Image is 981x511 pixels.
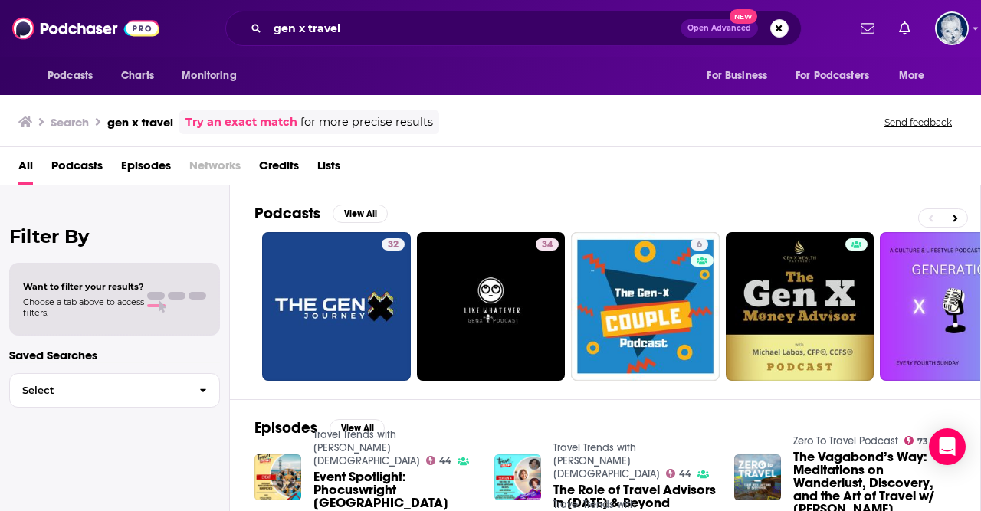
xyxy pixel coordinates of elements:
[687,25,751,32] span: Open Advanced
[254,418,317,437] h2: Episodes
[679,470,691,477] span: 44
[313,428,420,467] a: Travel Trends with Dan Christian
[9,348,220,362] p: Saved Searches
[254,418,385,437] a: EpisodesView All
[917,438,928,445] span: 73
[18,153,33,185] a: All
[553,483,716,509] a: The Role of Travel Advisors in 2025 & Beyond
[317,153,340,185] a: Lists
[48,65,93,87] span: Podcasts
[9,225,220,247] h2: Filter By
[899,65,925,87] span: More
[935,11,969,45] span: Logged in as blg1538
[9,373,220,408] button: Select
[542,237,553,253] span: 34
[691,238,708,251] a: 6
[730,9,757,24] span: New
[707,65,767,87] span: For Business
[893,15,917,41] a: Show notifications dropdown
[696,61,786,90] button: open menu
[254,204,388,223] a: PodcastsView All
[300,113,433,131] span: for more precise results
[171,61,256,90] button: open menu
[225,11,802,46] div: Search podcasts, credits, & more...
[12,14,159,43] img: Podchaser - Follow, Share and Rate Podcasts
[267,16,681,41] input: Search podcasts, credits, & more...
[333,205,388,223] button: View All
[935,11,969,45] img: User Profile
[796,65,869,87] span: For Podcasters
[935,11,969,45] button: Show profile menu
[189,153,241,185] span: Networks
[888,61,944,90] button: open menu
[553,483,716,509] span: The Role of Travel Advisors in [DATE] & Beyond
[426,456,452,465] a: 44
[121,65,154,87] span: Charts
[330,419,385,437] button: View All
[182,65,236,87] span: Monitoring
[107,115,173,129] h3: gen x travel
[254,454,301,501] img: Event Spotlight: Phocuswright Europe 2025
[793,434,898,447] a: Zero To Travel Podcast
[666,469,692,478] a: 44
[904,436,929,445] a: 73
[855,15,881,41] a: Show notifications dropdown
[51,115,89,129] h3: Search
[417,232,566,381] a: 34
[439,457,451,464] span: 44
[121,153,171,185] a: Episodes
[185,113,297,131] a: Try an exact match
[51,153,103,185] a: Podcasts
[23,296,144,318] span: Choose a tab above to access filters.
[571,232,720,381] a: 6
[697,237,702,253] span: 6
[494,454,541,501] img: The Role of Travel Advisors in 2025 & Beyond
[23,281,144,292] span: Want to filter your results?
[111,61,163,90] a: Charts
[388,237,399,253] span: 32
[262,232,411,381] a: 32
[382,238,405,251] a: 32
[259,153,299,185] a: Credits
[734,454,781,501] img: The Vagabond’s Way: Meditations on Wanderlust, Discovery, and the Art of Travel w/ Rolf Potts
[880,116,956,129] button: Send feedback
[681,19,758,38] button: Open AdvancedNew
[786,61,891,90] button: open menu
[254,204,320,223] h2: Podcasts
[553,441,660,480] a: Travel Trends with Dan Christian
[929,428,966,465] div: Open Intercom Messenger
[536,238,559,251] a: 34
[37,61,113,90] button: open menu
[10,385,187,395] span: Select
